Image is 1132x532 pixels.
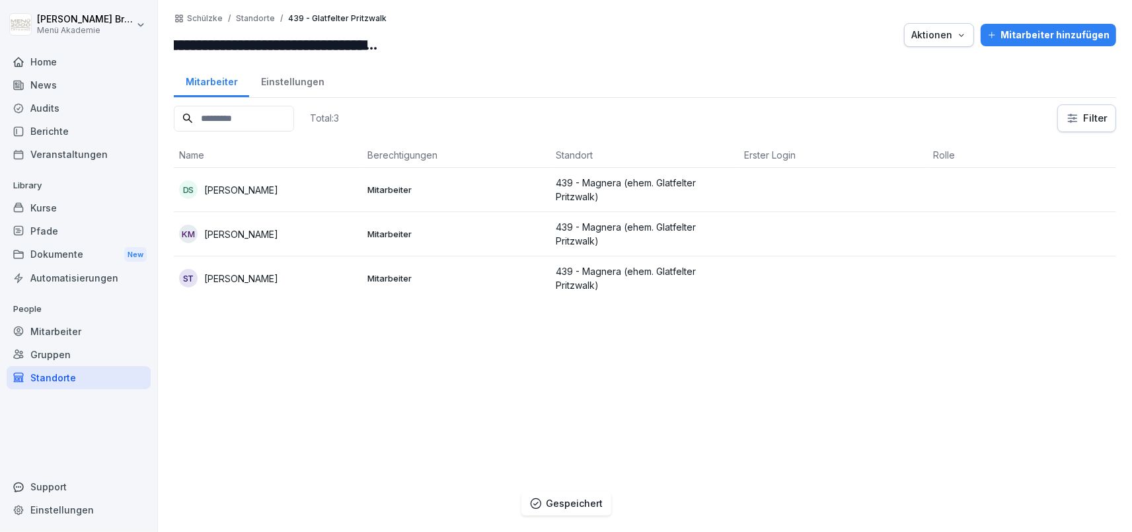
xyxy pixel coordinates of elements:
[556,264,734,292] p: 439 - Magnera (ehem. Glatfelter Pritzwalk)
[987,28,1110,42] div: Mitarbeiter hinzufügen
[288,14,387,23] p: 439 - Glatfelter Pritzwalk
[367,184,545,196] p: Mitarbeiter
[7,299,151,320] p: People
[7,475,151,498] div: Support
[280,14,283,23] p: /
[204,272,278,285] p: [PERSON_NAME]
[7,73,151,96] a: News
[904,23,974,47] button: Aktionen
[37,26,133,35] p: Menü Akademie
[550,143,739,168] th: Standort
[7,320,151,343] a: Mitarbeiter
[7,196,151,219] a: Kurse
[1066,112,1108,125] div: Filter
[7,175,151,196] p: Library
[7,498,151,521] a: Einstellungen
[179,269,198,287] div: ST
[7,366,151,389] a: Standorte
[174,63,249,97] a: Mitarbeiter
[174,143,362,168] th: Name
[7,120,151,143] a: Berichte
[1058,105,1115,132] button: Filter
[204,183,278,197] p: [PERSON_NAME]
[367,228,545,240] p: Mitarbeiter
[310,112,339,124] p: Total: 3
[124,247,147,262] div: New
[556,176,734,204] p: 439 - Magnera (ehem. Glatfelter Pritzwalk)
[204,227,278,241] p: [PERSON_NAME]
[928,143,1116,168] th: Rolle
[7,343,151,366] a: Gruppen
[249,63,336,97] a: Einstellungen
[981,24,1116,46] button: Mitarbeiter hinzufügen
[179,225,198,243] div: KM
[7,243,151,267] div: Dokumente
[7,219,151,243] a: Pfade
[236,14,275,23] p: Standorte
[7,243,151,267] a: DokumenteNew
[739,143,928,168] th: Erster Login
[228,14,231,23] p: /
[37,14,133,25] p: [PERSON_NAME] Bruns
[556,220,734,248] p: 439 - Magnera (ehem. Glatfelter Pritzwalk)
[7,266,151,289] a: Automatisierungen
[7,50,151,73] a: Home
[911,28,967,42] div: Aktionen
[367,272,545,284] p: Mitarbeiter
[7,143,151,166] a: Veranstaltungen
[547,497,603,510] div: Gespeichert
[187,14,223,23] a: Schülzke
[362,143,550,168] th: Berechtigungen
[7,96,151,120] a: Audits
[179,180,198,199] div: DS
